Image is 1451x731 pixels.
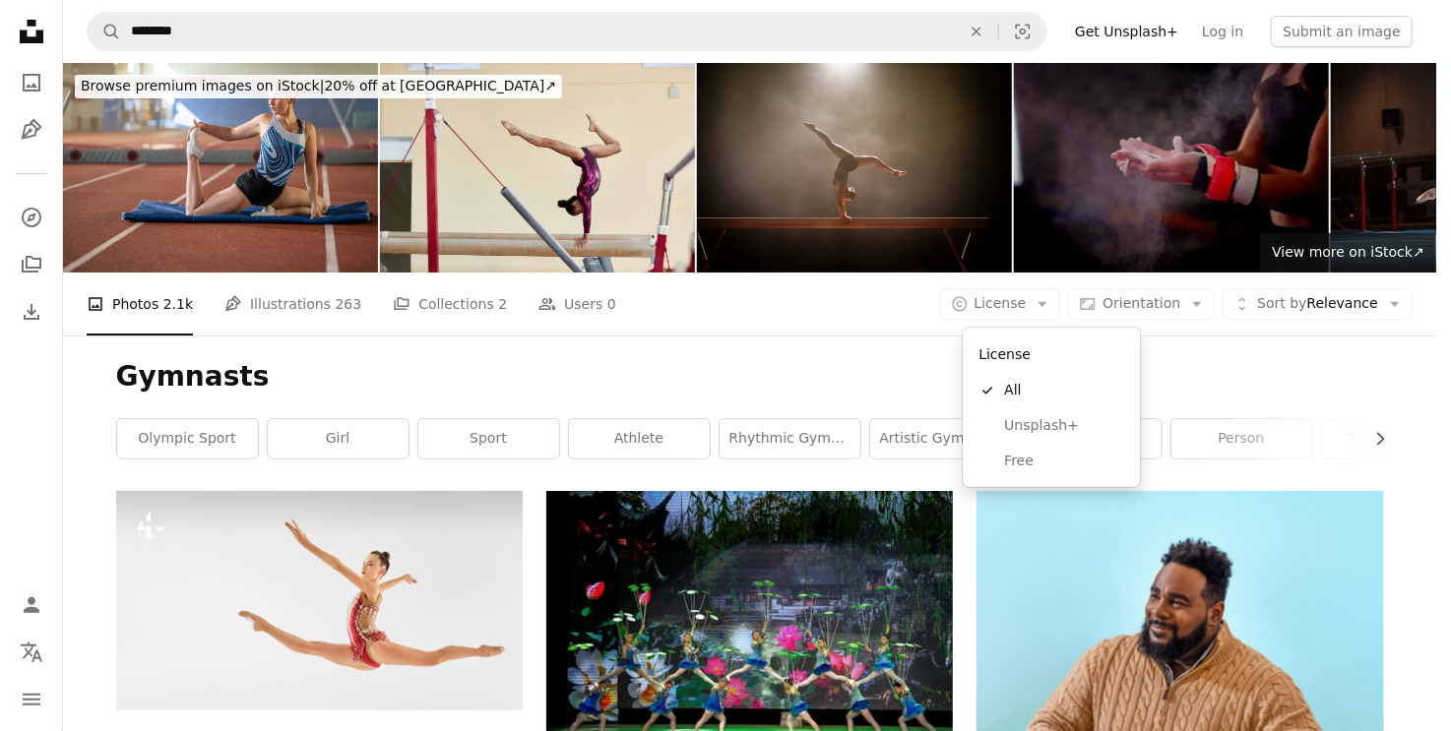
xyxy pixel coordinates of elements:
[963,328,1140,487] div: License
[1004,452,1124,471] span: Free
[1068,288,1215,320] button: Orientation
[1004,416,1124,436] span: Unsplash+
[975,295,1027,311] span: License
[971,335,1132,373] div: License
[1004,381,1124,400] span: All
[940,288,1061,320] button: License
